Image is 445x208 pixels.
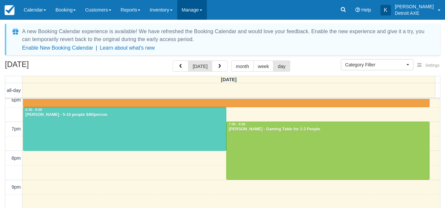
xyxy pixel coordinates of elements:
[7,88,21,93] span: all-day
[23,107,226,151] a: 6:30 - 8:00[PERSON_NAME] - 5-10 people $40/person
[12,97,21,103] span: 6pm
[22,28,432,43] div: A new Booking Calendar experience is available! We have refreshed the Booking Calendar and would ...
[253,60,274,72] button: week
[22,45,93,51] button: Enable New Booking Calendar
[96,45,97,51] span: |
[341,59,413,70] button: Category Filter
[395,10,434,16] p: Detroit AXE
[355,8,360,12] i: Help
[345,61,405,68] span: Category Filter
[12,126,21,131] span: 7pm
[188,60,212,72] button: [DATE]
[25,108,42,112] span: 6:30 - 8:00
[228,127,428,132] div: [PERSON_NAME] - Gaming Table for 1-2 People
[5,5,14,15] img: checkfront-main-nav-mini-logo.png
[380,5,391,15] div: K
[221,77,237,82] span: [DATE]
[100,45,155,51] a: Learn about what's new
[425,63,439,68] span: Settings
[25,112,224,118] div: [PERSON_NAME] - 5-10 people $40/person
[5,60,88,73] h2: [DATE]
[226,122,430,180] a: 7:00 - 9:00[PERSON_NAME] - Gaming Table for 1-2 People
[231,60,254,72] button: month
[361,7,371,12] span: Help
[12,184,21,190] span: 9pm
[12,155,21,161] span: 8pm
[413,61,443,70] button: Settings
[395,3,434,10] p: [PERSON_NAME]
[229,123,245,126] span: 7:00 - 9:00
[273,60,290,72] button: day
